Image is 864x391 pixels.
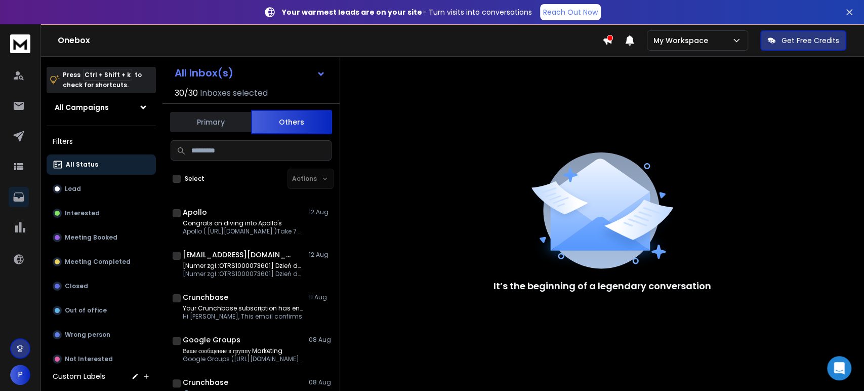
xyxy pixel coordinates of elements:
p: 12 Aug [309,208,332,216]
p: 11 Aug [309,293,332,301]
button: Primary [170,111,251,133]
p: 08 Aug [309,378,332,386]
h1: Onebox [58,34,602,47]
button: Not Interested [47,349,156,369]
p: Reach Out Now [543,7,598,17]
label: Select [185,175,204,183]
h1: Apollo [183,207,207,217]
button: All Status [47,154,156,175]
p: Wrong person [65,331,110,339]
button: Closed [47,276,156,296]
p: Congrats on diving into Apollo's [183,219,304,227]
h3: Inboxes selected [200,87,268,99]
p: All Status [66,161,98,169]
p: Ваше сообщение в группу Marketing [183,347,304,355]
p: 08 Aug [309,336,332,344]
p: Get Free Credits [781,35,839,46]
p: – Turn visits into conversations [282,7,532,17]
p: Google Groups ([URL][DOMAIN_NAME][DOMAIN_NAME]) Запись, которую вы [183,355,304,363]
a: Reach Out Now [540,4,601,20]
p: My Workspace [653,35,712,46]
button: Wrong person [47,325,156,345]
h1: Google Groups [183,335,240,345]
p: Apollo ( [URL][DOMAIN_NAME] )Take 7 minutes [DATE] [183,227,304,236]
h1: Crunchbase [183,292,228,302]
h1: [EMAIL_ADDRESS][DOMAIN_NAME] [183,250,294,260]
button: Interested [47,203,156,223]
p: Meeting Booked [65,233,117,242]
h3: Filters [47,134,156,148]
p: Out of office [65,306,107,315]
button: Others [251,110,332,134]
h1: Crunchbase [183,377,228,387]
p: Hi [PERSON_NAME], This email confirms [183,312,304,321]
p: Your Crunchbase subscription has ended [183,304,304,312]
button: P [10,365,30,385]
h1: All Inbox(s) [175,68,233,78]
button: Out of office [47,300,156,321]
p: Meeting Completed [65,258,131,266]
span: Ctrl + Shift + k [83,69,132,81]
p: Not Interested [65,355,113,363]
button: All Inbox(s) [167,63,334,83]
img: logo [10,34,30,53]
h3: Custom Labels [53,371,105,381]
button: Lead [47,179,156,199]
p: 12 Aug [309,251,332,259]
p: [Numer zgł.:OTRS1000073601] Dzień dobry_Potwierdzenie zarejestrowania [183,270,304,278]
p: [Numer zgł.:OTRS1000073601] Dzień dobry_Potwierdzenie zarejestrowania [183,262,304,270]
button: Get Free Credits [760,30,846,51]
p: Lead [65,185,81,193]
p: Closed [65,282,88,290]
p: Press to check for shortcuts. [63,70,142,90]
strong: Your warmest leads are on your site [282,7,422,17]
p: It’s the beginning of a legendary conversation [493,279,711,293]
button: All Campaigns [47,97,156,118]
button: Meeting Booked [47,227,156,248]
div: Open Intercom Messenger [827,356,851,380]
span: 30 / 30 [175,87,198,99]
button: Meeting Completed [47,252,156,272]
p: Interested [65,209,100,217]
h1: All Campaigns [55,102,109,112]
